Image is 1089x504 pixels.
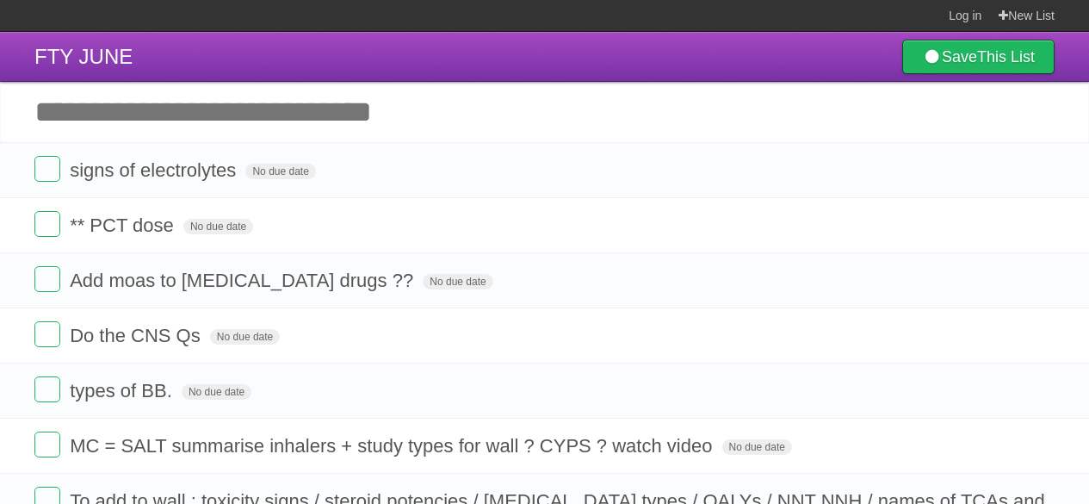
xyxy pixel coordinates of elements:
a: SaveThis List [902,40,1055,74]
span: No due date [210,329,280,345]
span: No due date [423,274,492,289]
span: No due date [722,439,792,455]
span: FTY JUNE [34,45,133,68]
span: ** PCT dose [70,215,178,236]
span: No due date [182,384,251,400]
b: This List [977,48,1035,65]
span: No due date [183,219,253,234]
label: Done [34,321,60,347]
span: Add moas to [MEDICAL_DATA] drugs ?? [70,270,418,291]
label: Done [34,156,60,182]
label: Done [34,211,60,237]
label: Done [34,432,60,457]
label: Done [34,376,60,402]
span: Do the CNS Qs [70,325,205,346]
label: Done [34,266,60,292]
span: types of BB. [70,380,176,401]
span: signs of electrolytes [70,159,240,181]
span: No due date [245,164,315,179]
span: MC = SALT summarise inhalers + study types for wall ? CYPS ? watch video [70,435,716,457]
